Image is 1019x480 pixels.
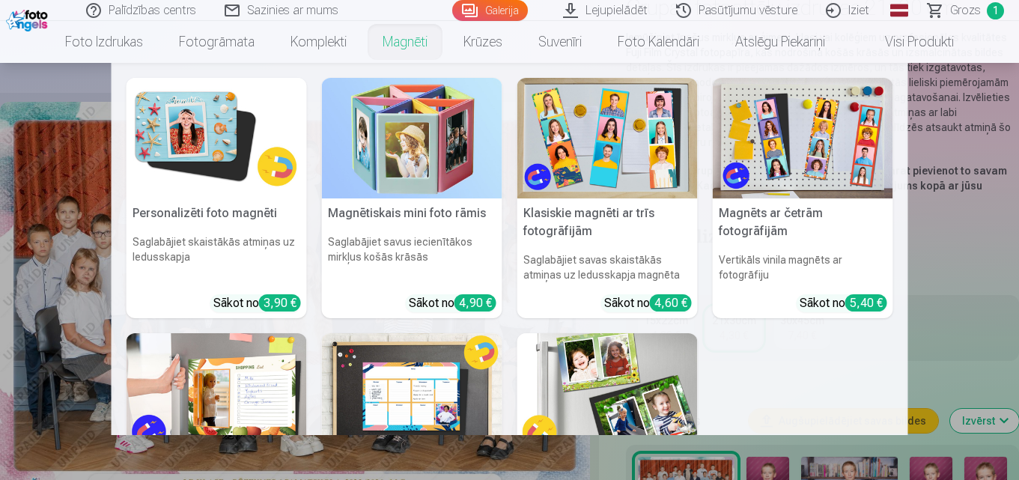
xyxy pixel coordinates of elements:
[259,294,301,312] div: 3,90 €
[365,21,445,63] a: Magnēti
[161,21,273,63] a: Fotogrāmata
[650,294,692,312] div: 4,60 €
[713,78,893,198] img: Magnēts ar četrām fotogrāfijām
[409,294,496,312] div: Sākot no
[47,21,161,63] a: Foto izdrukas
[127,228,307,288] h6: Saglabājiet skaistākās atmiņas uz ledusskapja
[800,294,887,312] div: Sākot no
[713,198,893,246] h5: Magnēts ar četrām fotogrāfijām
[445,21,520,63] a: Krūzes
[127,78,307,318] a: Personalizēti foto magnētiPersonalizēti foto magnētiSaglabājiet skaistākās atmiņas uz ledusskapja...
[517,78,698,198] img: Klasiskie magnēti ar trīs fotogrāfijām
[322,78,502,198] img: Magnētiskais mini foto rāmis
[517,333,698,454] img: Magnētiskā dubultā fotogrāfija 6x9 cm
[517,78,698,318] a: Klasiskie magnēti ar trīs fotogrāfijāmKlasiskie magnēti ar trīs fotogrāfijāmSaglabājiet savas ska...
[717,21,843,63] a: Atslēgu piekariņi
[322,228,502,288] h6: Saglabājiet savus iecienītākos mirkļus košās krāsās
[127,198,307,228] h5: Personalizēti foto magnēti
[6,6,52,31] img: /fa1
[600,21,717,63] a: Foto kalendāri
[604,294,692,312] div: Sākot no
[517,198,698,246] h5: Klasiskie magnēti ar trīs fotogrāfijām
[322,78,502,318] a: Magnētiskais mini foto rāmisMagnētiskais mini foto rāmisSaglabājiet savus iecienītākos mirkļus ko...
[273,21,365,63] a: Komplekti
[713,78,893,318] a: Magnēts ar četrām fotogrāfijāmMagnēts ar četrām fotogrāfijāmVertikāls vinila magnēts ar fotogrāfi...
[127,333,307,454] img: Magnētiskais iepirkumu saraksts
[454,294,496,312] div: 4,90 €
[127,78,307,198] img: Personalizēti foto magnēti
[517,246,698,288] h6: Saglabājiet savas skaistākās atmiņas uz ledusskapja magnēta
[845,294,887,312] div: 5,40 €
[713,246,893,288] h6: Vertikāls vinila magnēts ar fotogrāfiju
[213,294,301,312] div: Sākot no
[950,1,981,19] span: Grozs
[987,2,1004,19] span: 1
[520,21,600,63] a: Suvenīri
[843,21,972,63] a: Visi produkti
[322,198,502,228] h5: Magnētiskais mini foto rāmis
[322,333,502,454] img: Magnētiskās nedēļas piezīmes/grafiki 20x30 cm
